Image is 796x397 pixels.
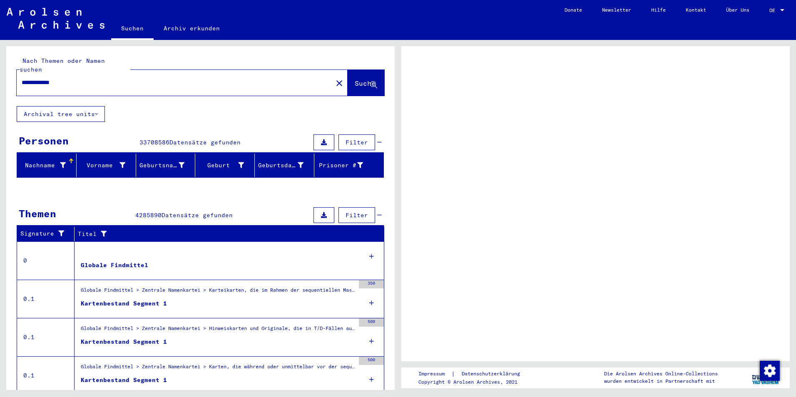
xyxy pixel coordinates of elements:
mat-icon: close [334,78,344,88]
a: Suchen [111,18,154,40]
div: | [418,370,530,378]
div: 500 [359,357,384,365]
div: Themen [19,206,56,221]
mat-header-cell: Geburtsname [136,154,196,177]
div: Geburtsname [139,159,195,172]
mat-header-cell: Nachname [17,154,77,177]
div: Zustimmung ändern [759,360,779,380]
td: 0.1 [17,280,75,318]
div: Globale Findmittel > Zentrale Namenkartei > Hinweiskarten und Originale, die in T/D-Fällen aufgef... [81,325,355,336]
td: 0.1 [17,318,75,356]
div: Geburt‏ [199,161,244,170]
a: Impressum [418,370,451,378]
div: Vorname [80,159,136,172]
img: Zustimmung ändern [760,361,780,381]
td: 0 [17,241,75,280]
div: Titel [78,227,376,241]
div: Kartenbestand Segment 1 [81,299,167,308]
mat-header-cell: Geburt‏ [195,154,255,177]
p: Copyright © Arolsen Archives, 2021 [418,378,530,386]
mat-header-cell: Geburtsdatum [255,154,314,177]
a: Archiv erkunden [154,18,230,38]
span: Suche [355,79,376,87]
span: Datensätze gefunden [162,211,233,219]
mat-header-cell: Prisoner # [314,154,383,177]
button: Clear [331,74,348,91]
button: Archival tree units [17,106,105,122]
div: Globale Findmittel [81,261,148,270]
td: 0.1 [17,356,75,395]
div: Prisoner # [318,161,363,170]
button: Filter [338,207,375,223]
span: DE [769,7,779,13]
div: Geburtsname [139,161,185,170]
img: Arolsen_neg.svg [7,8,104,29]
div: Kartenbestand Segment 1 [81,376,167,385]
div: Globale Findmittel > Zentrale Namenkartei > Karteikarten, die im Rahmen der sequentiellen Massend... [81,286,355,298]
div: 350 [359,280,384,288]
span: Filter [346,139,368,146]
div: Nachname [20,161,66,170]
div: Titel [78,230,368,238]
span: 4285890 [135,211,162,219]
div: Vorname [80,161,125,170]
p: wurden entwickelt in Partnerschaft mit [604,377,718,385]
mat-header-cell: Vorname [77,154,136,177]
div: 500 [359,318,384,327]
div: Geburtsdatum [258,159,314,172]
div: Signature [20,227,76,241]
div: Globale Findmittel > Zentrale Namenkartei > Karten, die während oder unmittelbar vor der sequenti... [81,363,355,375]
div: Nachname [20,159,76,172]
div: Geburt‏ [199,159,254,172]
div: Kartenbestand Segment 1 [81,337,167,346]
span: Filter [346,211,368,219]
div: Geburtsdatum [258,161,303,170]
button: Suche [348,70,384,96]
button: Filter [338,134,375,150]
img: yv_logo.png [750,367,781,388]
div: Personen [19,133,69,148]
span: 33708586 [139,139,169,146]
div: Prisoner # [318,159,373,172]
span: Datensätze gefunden [169,139,241,146]
mat-label: Nach Themen oder Namen suchen [20,57,105,73]
p: Die Arolsen Archives Online-Collections [604,370,718,377]
div: Signature [20,229,68,238]
a: Datenschutzerklärung [455,370,530,378]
